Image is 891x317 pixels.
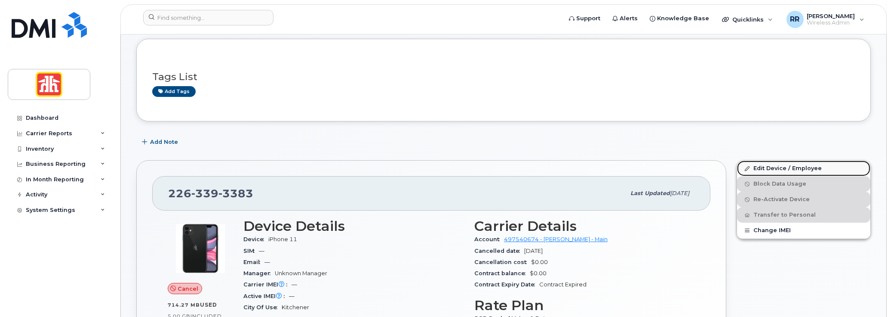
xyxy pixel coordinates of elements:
[620,14,638,23] span: Alerts
[530,270,547,277] span: $0.00
[243,293,289,299] span: Active IMEI
[264,259,270,265] span: —
[524,248,543,254] span: [DATE]
[753,196,810,203] span: Re-Activate Device
[737,161,870,176] a: Edit Device / Employee
[576,14,600,23] span: Support
[474,281,539,288] span: Contract Expiry Date
[474,259,531,265] span: Cancellation cost
[282,304,309,311] span: Kitchener
[737,207,870,223] button: Transfer to Personal
[175,223,226,274] img: iPhone_11.jpg
[243,236,268,242] span: Device
[243,270,275,277] span: Manager
[259,248,264,254] span: —
[143,10,273,25] input: Find something...
[152,86,196,97] a: Add tags
[152,71,855,82] h3: Tags List
[563,10,606,27] a: Support
[737,176,870,192] button: Block Data Usage
[191,187,218,200] span: 339
[630,190,670,196] span: Last updated
[732,16,764,23] span: Quicklinks
[474,218,695,234] h3: Carrier Details
[474,248,524,254] span: Cancelled date
[504,236,608,242] a: 497540674 - [PERSON_NAME] - Main
[474,236,504,242] span: Account
[243,248,259,254] span: SIM
[268,236,297,242] span: iPhone 11
[790,14,800,25] span: RR
[136,134,185,150] button: Add Note
[716,11,779,28] div: Quicklinks
[606,10,644,27] a: Alerts
[474,270,530,277] span: Contract balance
[275,270,327,277] span: Unknown Manager
[200,301,217,308] span: used
[243,259,264,265] span: Email
[150,138,178,146] span: Add Note
[644,10,715,27] a: Knowledge Base
[168,302,200,308] span: 714.27 MB
[292,281,297,288] span: —
[531,259,548,265] span: $0.00
[737,192,870,207] button: Re-Activate Device
[474,298,695,313] h3: Rate Plan
[807,19,855,26] span: Wireless Admin
[218,187,253,200] span: 3383
[243,281,292,288] span: Carrier IMEI
[243,304,282,311] span: City Of Use
[539,281,587,288] span: Contract Expired
[670,190,689,196] span: [DATE]
[657,14,709,23] span: Knowledge Base
[168,187,253,200] span: 226
[243,218,464,234] h3: Device Details
[289,293,295,299] span: —
[178,285,198,293] span: Cancel
[737,223,870,238] button: Change IMEI
[807,12,855,19] span: [PERSON_NAME]
[780,11,870,28] div: Rose Reed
